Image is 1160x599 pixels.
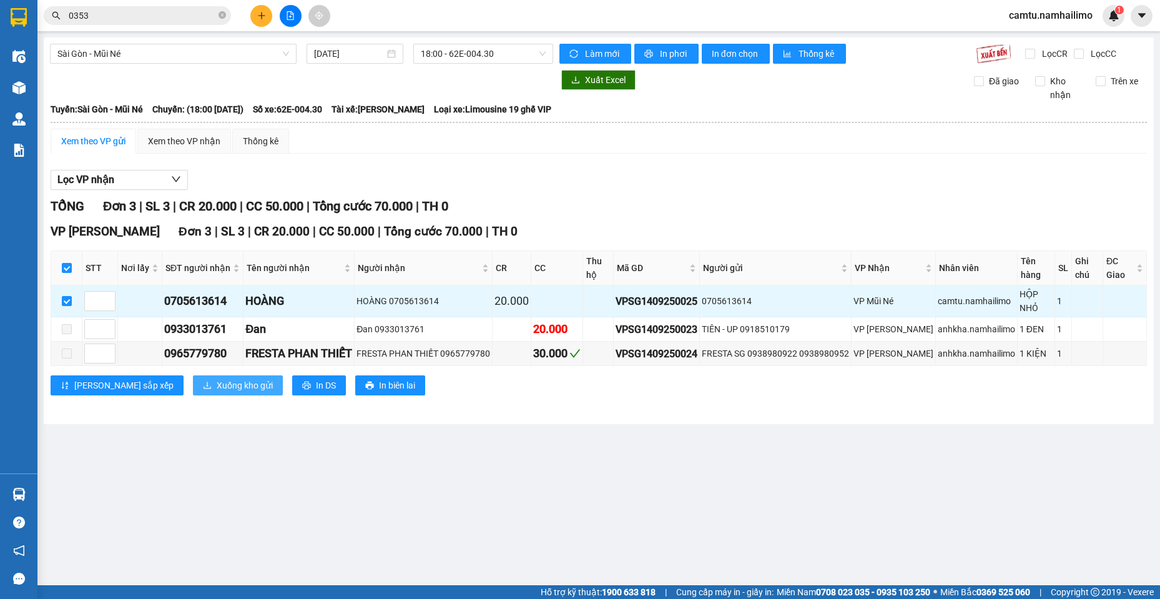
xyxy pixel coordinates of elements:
span: camtu.namhailimo [999,7,1103,23]
span: Tổng cước 70.000 [384,224,483,239]
div: VPSG1409250024 [616,346,697,362]
span: Đã giao [984,74,1024,88]
span: printer [644,49,655,59]
div: 0965779780 [164,345,241,362]
button: downloadXuống kho gửi [193,375,283,395]
div: HOÀNG [245,292,352,310]
button: plus [250,5,272,27]
div: Đan [245,320,352,338]
span: TH 0 [422,199,448,214]
span: file-add [286,11,295,20]
span: check [569,348,581,359]
span: copyright [1091,588,1099,597]
span: Thống kê [799,47,836,61]
span: caret-down [1136,10,1148,21]
span: | [378,224,381,239]
div: HỘP NHỎ [1020,287,1053,315]
span: [PERSON_NAME] sắp xếp [74,379,174,392]
span: printer [302,381,311,391]
div: VPSG1409250025 [616,294,697,309]
td: VPSG1409250023 [614,317,700,342]
span: Chuyến: (18:00 [DATE]) [152,102,243,116]
span: TỔNG [51,199,84,214]
span: down [171,174,181,184]
span: In đơn chọn [712,47,760,61]
button: downloadXuất Excel [561,70,636,90]
span: close-circle [219,11,226,19]
td: VP Phan Thiết [852,317,936,342]
div: HOÀNG 0705613614 [356,294,490,308]
span: VP [PERSON_NAME] [51,224,160,239]
th: STT [82,251,118,285]
td: VP Phan Thiết [852,342,936,366]
strong: 1900 633 818 [602,587,656,597]
img: icon-new-feature [1108,10,1119,21]
span: Kho nhận [1045,74,1087,102]
td: VPSG1409250025 [614,285,700,317]
span: Người nhận [358,261,479,275]
span: Tên người nhận [247,261,342,275]
span: CC 50.000 [246,199,303,214]
div: anhkha.namhailimo [938,322,1015,336]
span: bar-chart [783,49,794,59]
div: VP [PERSON_NAME] [853,322,933,336]
img: logo.jpg [6,6,50,50]
span: aim [315,11,323,20]
th: CC [531,251,583,285]
button: bar-chartThống kê [773,44,846,64]
input: Tìm tên, số ĐT hoặc mã đơn [69,9,216,22]
span: message [13,573,25,585]
div: 1 KIỆN [1020,347,1053,360]
span: sync [569,49,580,59]
strong: 0708 023 035 - 0935 103 250 [816,587,930,597]
button: syncLàm mới [559,44,631,64]
div: Xem theo VP nhận [148,134,220,148]
span: 18:00 - 62E-004.30 [421,44,546,63]
span: Cung cấp máy in - giấy in: [676,585,774,599]
span: Đơn 3 [179,224,212,239]
td: 0933013761 [162,317,243,342]
span: | [215,224,218,239]
span: download [203,381,212,391]
th: SL [1055,251,1072,285]
img: warehouse-icon [12,488,26,501]
span: | [240,199,243,214]
span: Lọc VP nhận [57,172,114,187]
span: 1 [1117,6,1121,14]
span: Miền Bắc [940,585,1030,599]
div: 0705613614 [702,294,849,308]
span: Hỗ trợ kỹ thuật: [541,585,656,599]
th: Tên hàng [1018,251,1055,285]
img: warehouse-icon [12,50,26,63]
div: 0933013761 [164,320,241,338]
span: | [1040,585,1041,599]
span: printer [365,381,374,391]
span: question-circle [13,517,25,528]
td: Đan [243,317,355,342]
span: download [571,76,580,86]
span: In biên lai [379,379,415,392]
span: Loại xe: Limousine 19 ghế VIP [434,102,551,116]
div: Xem theo VP gửi [61,134,125,148]
span: Lọc CC [1086,47,1118,61]
div: 1 [1057,347,1069,360]
span: notification [13,545,25,557]
sup: 1 [1115,6,1124,14]
span: SĐT người nhận [165,261,230,275]
td: 0705613614 [162,285,243,317]
img: solution-icon [12,144,26,157]
button: caret-down [1131,5,1153,27]
div: FRESTA SG 0938980922 0938980952 [702,347,849,360]
td: FRESTA PHAN THIẾT [243,342,355,366]
div: 0705613614 [164,292,241,310]
span: CC 50.000 [319,224,375,239]
th: CR [493,251,531,285]
span: Số xe: 62E-004.30 [253,102,322,116]
div: 30.000 [533,345,581,362]
div: VP Mũi Né [853,294,933,308]
span: | [307,199,310,214]
span: Xuống kho gửi [217,379,273,392]
span: Trên xe [1106,74,1143,88]
div: anhkha.namhailimo [938,347,1015,360]
button: Lọc VP nhận [51,170,188,190]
